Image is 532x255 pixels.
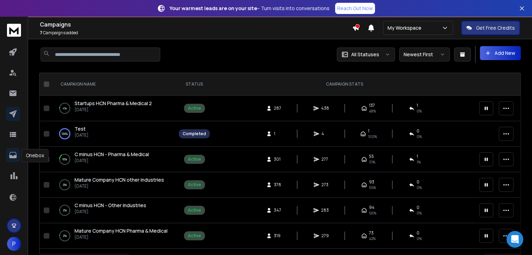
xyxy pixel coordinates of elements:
[75,100,152,107] a: Startups HCN Pharma & Medical 2
[417,128,419,134] span: 0
[52,73,175,96] th: CAMPAIGN NAME
[274,233,281,239] span: 319
[321,105,329,111] span: 438
[506,231,523,248] div: Open Intercom Messenger
[335,3,375,14] a: Reach Out Now
[188,207,201,213] div: Active
[75,202,146,209] a: C minus HCN - Other industries
[337,5,373,12] p: Reach Out Now
[369,159,375,165] span: 31 %
[75,183,164,189] p: [DATE]
[40,30,42,36] span: 7
[52,147,175,172] td: 16%C minus HCN - Pharma & Medical[DATE]
[63,207,67,214] p: 2 %
[388,24,424,31] p: My Workspace
[62,130,68,137] p: 100 %
[321,182,328,188] span: 273
[369,210,376,216] span: 56 %
[369,230,374,236] span: 73
[170,5,329,12] p: – Turn visits into conversations
[62,156,67,163] p: 16 %
[369,185,376,190] span: 55 %
[75,227,168,234] span: Mature Company HCN Pharma & Medical
[75,209,146,214] p: [DATE]
[417,205,419,210] span: 0
[274,105,281,111] span: 287
[368,134,377,139] span: 100 %
[461,21,520,35] button: Get Free Credits
[21,149,49,162] div: Onebox
[188,156,201,162] div: Active
[274,182,281,188] span: 378
[274,207,281,213] span: 347
[321,156,328,162] span: 277
[417,108,422,114] span: 0 %
[52,223,175,249] td: 2%Mature Company HCN Pharma & Medical[DATE]
[321,207,329,213] span: 283
[75,234,168,240] p: [DATE]
[369,179,374,185] span: 93
[368,128,369,134] span: 1
[63,181,67,188] p: 0 %
[417,236,422,241] span: 0 %
[7,24,21,37] img: logo
[476,24,515,31] p: Get Free Credits
[274,156,281,162] span: 301
[75,132,88,138] p: [DATE]
[75,227,168,234] a: Mature Company HCN Pharma & Medical
[40,20,352,29] h1: Campaigns
[369,108,376,114] span: 48 %
[321,233,329,239] span: 279
[417,230,419,236] span: 0
[7,237,21,251] button: P
[52,96,175,121] td: 4%Startups HCN Pharma & Medical 2[DATE]
[75,151,149,158] a: C minus HCN - Pharma & Medical
[75,158,149,163] p: [DATE]
[52,121,175,147] td: 100%Test[DATE]
[188,105,201,111] div: Active
[369,236,376,241] span: 42 %
[399,48,450,61] button: Newest First
[417,159,421,165] span: 1 %
[417,154,418,159] span: 1
[369,154,374,159] span: 55
[52,172,175,198] td: 0%Mature Company HCN other industries[DATE]
[274,131,281,137] span: 1
[183,131,206,137] div: Completed
[75,176,164,183] a: Mature Company HCN other industries
[188,233,201,239] div: Active
[417,185,422,190] span: 0 %
[75,107,152,112] p: [DATE]
[417,210,422,216] span: 0 %
[75,125,86,132] span: Test
[480,46,521,60] button: Add New
[75,176,164,183] span: Mature Company HCN other industries
[417,134,422,139] span: 0 %
[417,103,418,108] span: 1
[175,73,214,96] th: STATUS
[63,105,67,112] p: 4 %
[188,182,201,188] div: Active
[75,125,86,132] a: Test
[170,5,257,12] strong: Your warmest leads are on your site
[63,232,67,239] p: 2 %
[214,73,475,96] th: CAMPAIGN STATS
[40,30,352,36] p: Campaigns added
[351,51,379,58] p: All Statuses
[369,205,375,210] span: 94
[369,103,375,108] span: 137
[417,179,419,185] span: 0
[52,198,175,223] td: 2%C minus HCN - Other industries[DATE]
[321,131,328,137] span: 4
